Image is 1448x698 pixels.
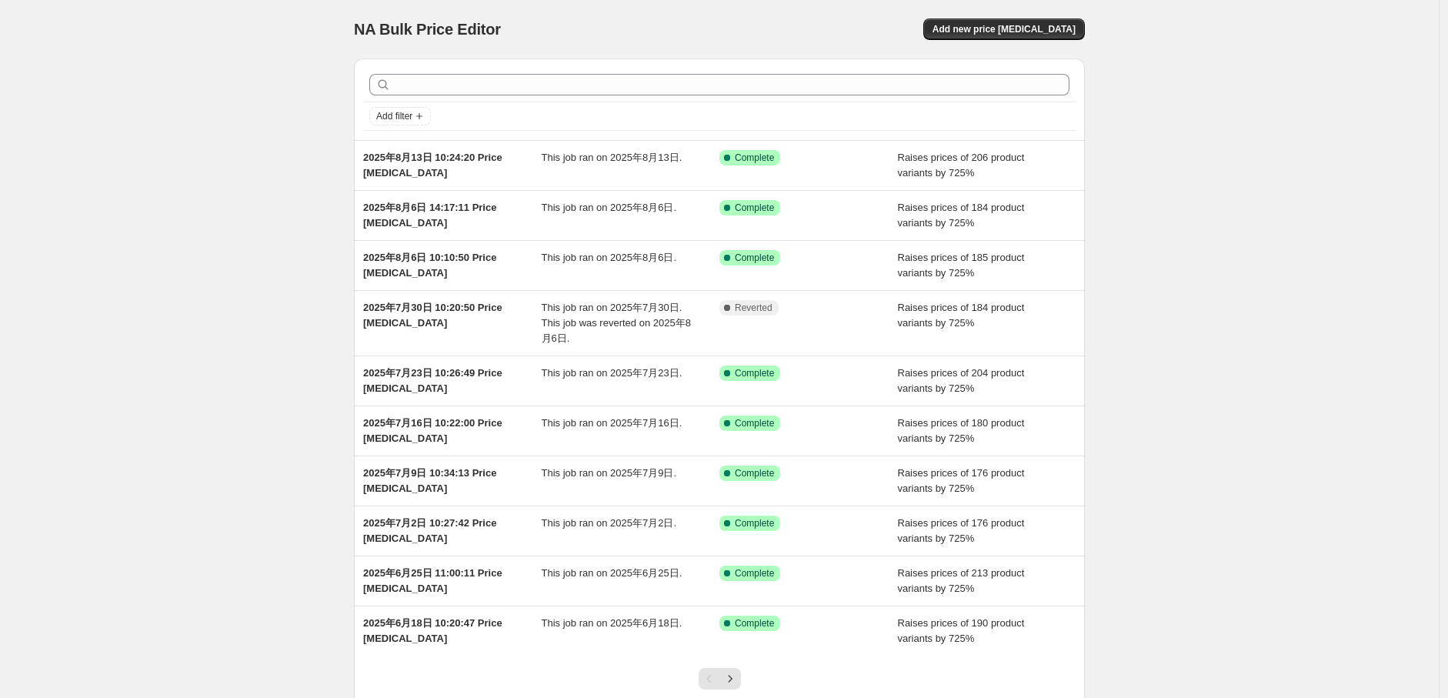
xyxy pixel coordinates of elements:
[719,668,741,690] button: Next
[735,467,774,479] span: Complete
[898,252,1025,279] span: Raises prices of 185 product variants by 725%
[363,467,496,494] span: 2025年7月9日 10:34:13 Price [MEDICAL_DATA]
[369,107,431,125] button: Add filter
[735,617,774,630] span: Complete
[542,252,677,263] span: This job ran on 2025年8月6日.
[363,202,496,229] span: 2025年8月6日 14:17:11 Price [MEDICAL_DATA]
[363,567,502,594] span: 2025年6月25日 11:00:11 Price [MEDICAL_DATA]
[363,517,496,544] span: 2025年7月2日 10:27:42 Price [MEDICAL_DATA]
[542,617,682,629] span: This job ran on 2025年6月18日.
[699,668,741,690] nav: Pagination
[898,617,1025,644] span: Raises prices of 190 product variants by 725%
[933,23,1076,35] span: Add new price [MEDICAL_DATA]
[735,417,774,429] span: Complete
[923,18,1085,40] button: Add new price [MEDICAL_DATA]
[363,367,502,394] span: 2025年7月23日 10:26:49 Price [MEDICAL_DATA]
[363,617,502,644] span: 2025年6月18日 10:20:47 Price [MEDICAL_DATA]
[735,252,774,264] span: Complete
[735,202,774,214] span: Complete
[898,567,1025,594] span: Raises prices of 213 product variants by 725%
[542,567,682,579] span: This job ran on 2025年6月25日.
[898,517,1025,544] span: Raises prices of 176 product variants by 725%
[898,467,1025,494] span: Raises prices of 176 product variants by 725%
[363,417,502,444] span: 2025年7月16日 10:22:00 Price [MEDICAL_DATA]
[363,152,502,179] span: 2025年8月13日 10:24:20 Price [MEDICAL_DATA]
[542,417,682,429] span: This job ran on 2025年7月16日.
[898,202,1025,229] span: Raises prices of 184 product variants by 725%
[735,517,774,529] span: Complete
[898,302,1025,329] span: Raises prices of 184 product variants by 725%
[363,252,496,279] span: 2025年8月6日 10:10:50 Price [MEDICAL_DATA]
[542,367,682,379] span: This job ran on 2025年7月23日.
[542,517,677,529] span: This job ran on 2025年7月2日.
[542,202,677,213] span: This job ran on 2025年8月6日.
[354,21,501,38] span: NA Bulk Price Editor
[542,302,691,344] span: This job ran on 2025年7月30日. This job was reverted on 2025年8月6日.
[898,417,1025,444] span: Raises prices of 180 product variants by 725%
[735,367,774,379] span: Complete
[542,467,677,479] span: This job ran on 2025年7月9日.
[735,567,774,579] span: Complete
[735,152,774,164] span: Complete
[363,302,502,329] span: 2025年7月30日 10:20:50 Price [MEDICAL_DATA]
[735,302,772,314] span: Reverted
[376,110,412,122] span: Add filter
[898,367,1025,394] span: Raises prices of 204 product variants by 725%
[898,152,1025,179] span: Raises prices of 206 product variants by 725%
[542,152,682,163] span: This job ran on 2025年8月13日.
